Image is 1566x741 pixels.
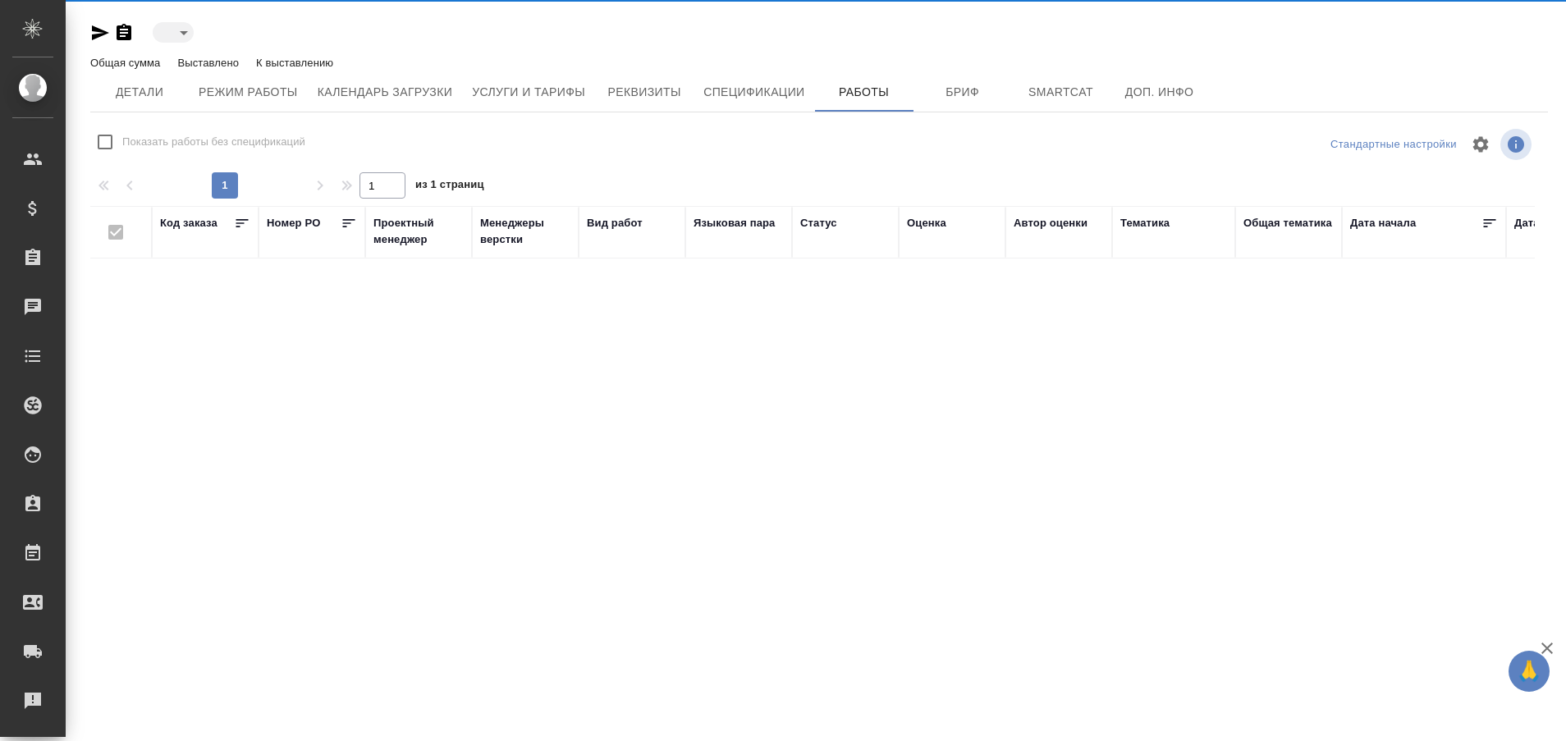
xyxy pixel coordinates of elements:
[1350,215,1416,231] div: Дата начала
[100,82,179,103] span: Детали
[160,215,217,231] div: Код заказа
[694,215,776,231] div: Языковая пара
[1243,215,1332,231] div: Общая тематика
[605,82,684,103] span: Реквизиты
[267,215,320,231] div: Номер PO
[256,57,337,69] p: К выставлению
[373,215,464,248] div: Проектный менеджер
[1500,129,1535,160] span: Посмотреть информацию
[1120,215,1170,231] div: Тематика
[907,215,946,231] div: Оценка
[415,175,484,199] span: из 1 страниц
[90,57,164,69] p: Общая сумма
[114,23,134,43] button: Скопировать ссылку
[800,215,837,231] div: Статус
[1014,215,1087,231] div: Автор оценки
[472,82,585,103] span: Услуги и тарифы
[587,215,643,231] div: Вид работ
[122,134,305,150] span: Показать работы без спецификаций
[318,82,453,103] span: Календарь загрузки
[1022,82,1101,103] span: Smartcat
[1326,132,1461,158] div: split button
[1509,651,1550,692] button: 🙏
[825,82,904,103] span: Работы
[923,82,1002,103] span: Бриф
[153,22,194,43] div: ​
[177,57,243,69] p: Выставлено
[703,82,804,103] span: Спецификации
[1120,82,1199,103] span: Доп. инфо
[1515,654,1543,688] span: 🙏
[199,82,298,103] span: Режим работы
[1461,125,1500,164] span: Настроить таблицу
[90,23,110,43] button: Скопировать ссылку для ЯМессенджера
[480,215,570,248] div: Менеджеры верстки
